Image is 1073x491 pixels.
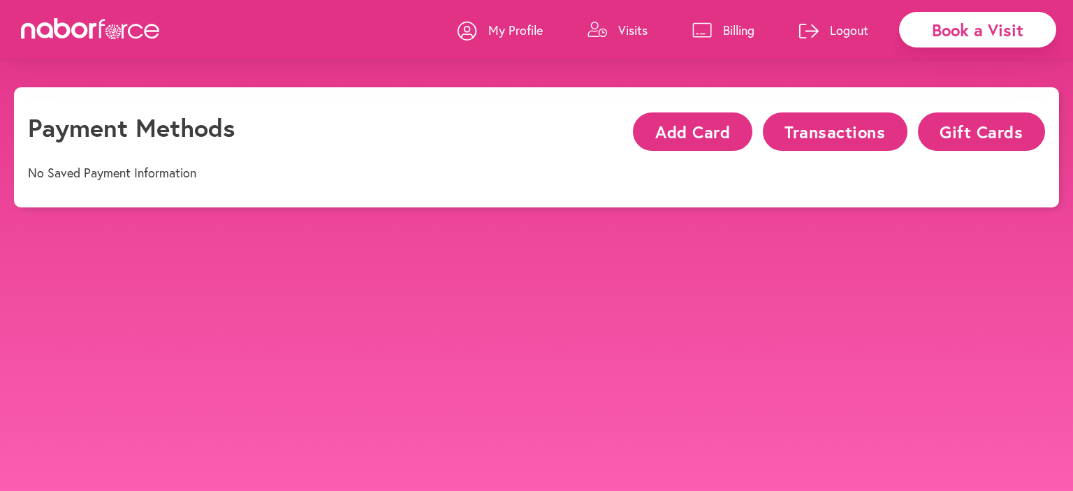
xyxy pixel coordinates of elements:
[799,9,868,51] a: Logout
[752,124,907,137] a: Transactions
[763,112,907,151] button: Transactions
[907,124,1045,137] a: Gift Cards
[618,22,648,38] p: Visits
[587,9,648,51] a: Visits
[488,22,543,38] p: My Profile
[458,9,543,51] a: My Profile
[723,22,754,38] p: Billing
[830,22,868,38] p: Logout
[28,112,235,142] h1: Payment Methods
[28,166,196,181] p: No Saved Payment Information
[633,112,752,151] button: Add Card
[918,112,1045,151] button: Gift Cards
[692,9,754,51] a: Billing
[899,12,1056,47] div: Book a Visit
